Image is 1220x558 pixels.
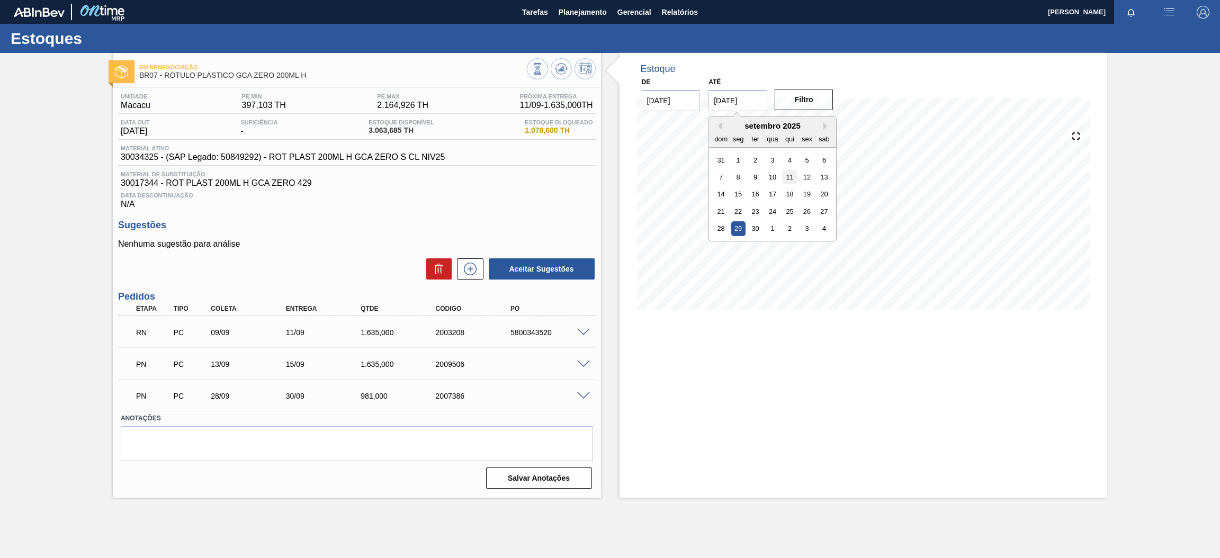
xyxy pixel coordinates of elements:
[783,131,797,146] div: qui
[527,58,548,79] button: Visão Geral dos Estoques
[121,411,593,426] label: Anotações
[121,119,150,125] span: Data out
[800,221,814,236] div: Choose sexta-feira, 3 de outubro de 2025
[642,90,701,111] input: dd/mm/yyyy
[486,467,592,489] button: Salvar Anotações
[748,152,762,167] div: Choose terça-feira, 2 de setembro de 2025
[133,384,174,408] div: Pedido em Negociação
[508,305,593,312] div: PO
[731,131,746,146] div: seg
[714,187,728,201] div: Choose domingo, 14 de setembro de 2025
[575,58,596,79] button: Programar Estoque
[208,328,293,337] div: 09/09/2025
[208,392,293,400] div: 28/09/2025
[775,89,833,110] button: Filtro
[708,90,767,111] input: dd/mm/yyyy
[731,170,746,184] div: Choose segunda-feira, 8 de setembro de 2025
[208,360,293,368] div: 13/09/2025
[121,93,150,100] span: Unidade
[748,187,762,201] div: Choose terça-feira, 16 de setembro de 2025
[817,204,831,219] div: Choose sábado, 27 de setembro de 2025
[115,65,128,78] img: Ícone
[121,127,150,136] span: [DATE]
[748,131,762,146] div: ter
[823,122,831,130] button: Next Month
[377,93,428,100] span: PE MAX
[1163,6,1176,19] img: userActions
[766,152,780,167] div: Choose quarta-feira, 3 de setembro de 2025
[783,170,797,184] div: Choose quinta-feira, 11 de setembro de 2025
[817,131,831,146] div: sab
[731,187,746,201] div: Choose segunda-feira, 15 de setembro de 2025
[14,7,65,17] img: TNhmsLtSVTkK8tSr43FrP2fwEKptu5GPRR3wAAAABJRU5ErkJggg==
[713,151,833,237] div: month 2025-09
[118,291,596,302] h3: Pedidos
[817,187,831,201] div: Choose sábado, 20 de setembro de 2025
[171,360,211,368] div: Pedido de Compra
[121,101,150,110] span: Macacu
[283,328,369,337] div: 11/09/2025
[433,305,518,312] div: Código
[662,6,698,19] span: Relatórios
[208,305,293,312] div: Coleta
[1197,6,1209,19] img: Logout
[783,187,797,201] div: Choose quinta-feira, 18 de setembro de 2025
[766,170,780,184] div: Choose quarta-feira, 10 de setembro de 2025
[641,64,676,75] div: Estoque
[283,305,369,312] div: Entrega
[1114,5,1148,20] button: Notificações
[522,6,548,19] span: Tarefas
[800,187,814,201] div: Choose sexta-feira, 19 de setembro de 2025
[133,305,174,312] div: Etapa
[766,131,780,146] div: qua
[118,239,596,249] p: Nenhuma sugestão para análise
[241,101,285,110] span: 397,103 TH
[136,360,171,368] p: PN
[800,204,814,219] div: Choose sexta-feira, 26 de setembro de 2025
[817,221,831,236] div: Choose sábado, 4 de outubro de 2025
[358,360,443,368] div: 1.635,000
[714,131,728,146] div: dom
[283,392,369,400] div: 30/09/2025
[171,305,211,312] div: Tipo
[241,93,285,100] span: PE MIN
[731,152,746,167] div: Choose segunda-feira, 1 de setembro de 2025
[748,221,762,236] div: Choose terça-feira, 30 de setembro de 2025
[642,78,651,86] label: De
[766,204,780,219] div: Choose quarta-feira, 24 de setembro de 2025
[800,170,814,184] div: Choose sexta-feira, 12 de setembro de 2025
[800,152,814,167] div: Choose sexta-feira, 5 de setembro de 2025
[121,178,593,188] span: 30017344 - ROT PLAST 200ML H GCA ZERO 429
[121,192,593,199] span: Data Descontinuação
[171,392,211,400] div: Pedido de Compra
[714,170,728,184] div: Choose domingo, 7 de setembro de 2025
[369,127,434,134] span: 3.063,685 TH
[783,221,797,236] div: Choose quinta-feira, 2 de outubro de 2025
[171,328,211,337] div: Pedido de Compra
[559,6,607,19] span: Planejamento
[283,360,369,368] div: 15/09/2025
[709,121,836,130] div: setembro 2025
[525,119,593,125] span: Estoque Bloqueado
[520,93,593,100] span: Próxima Entrega
[121,152,445,162] span: 30034325 - (SAP Legado: 50849292) - ROT PLAST 200ML H GCA ZERO S CL NIV25
[525,127,593,134] span: 1.078,600 TH
[121,145,445,151] span: Material ativo
[714,152,728,167] div: Choose domingo, 31 de agosto de 2025
[800,131,814,146] div: sex
[121,171,593,177] span: Material de Substituição
[508,328,593,337] div: 5800343520
[748,170,762,184] div: Choose terça-feira, 9 de setembro de 2025
[452,258,483,280] div: Nova sugestão
[714,204,728,219] div: Choose domingo, 21 de setembro de 2025
[748,204,762,219] div: Choose terça-feira, 23 de setembro de 2025
[433,328,518,337] div: 2003208
[133,321,174,344] div: Em renegociação
[520,101,593,110] span: 11/09 - 1.635,000 TH
[136,392,171,400] p: PN
[617,6,651,19] span: Gerencial
[139,71,527,79] span: BR07 - RÓTULO PLÁSTICO GCA ZERO 200ML H
[369,119,434,125] span: Estoque Disponível
[483,257,596,281] div: Aceitar Sugestões
[118,220,596,231] h3: Sugestões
